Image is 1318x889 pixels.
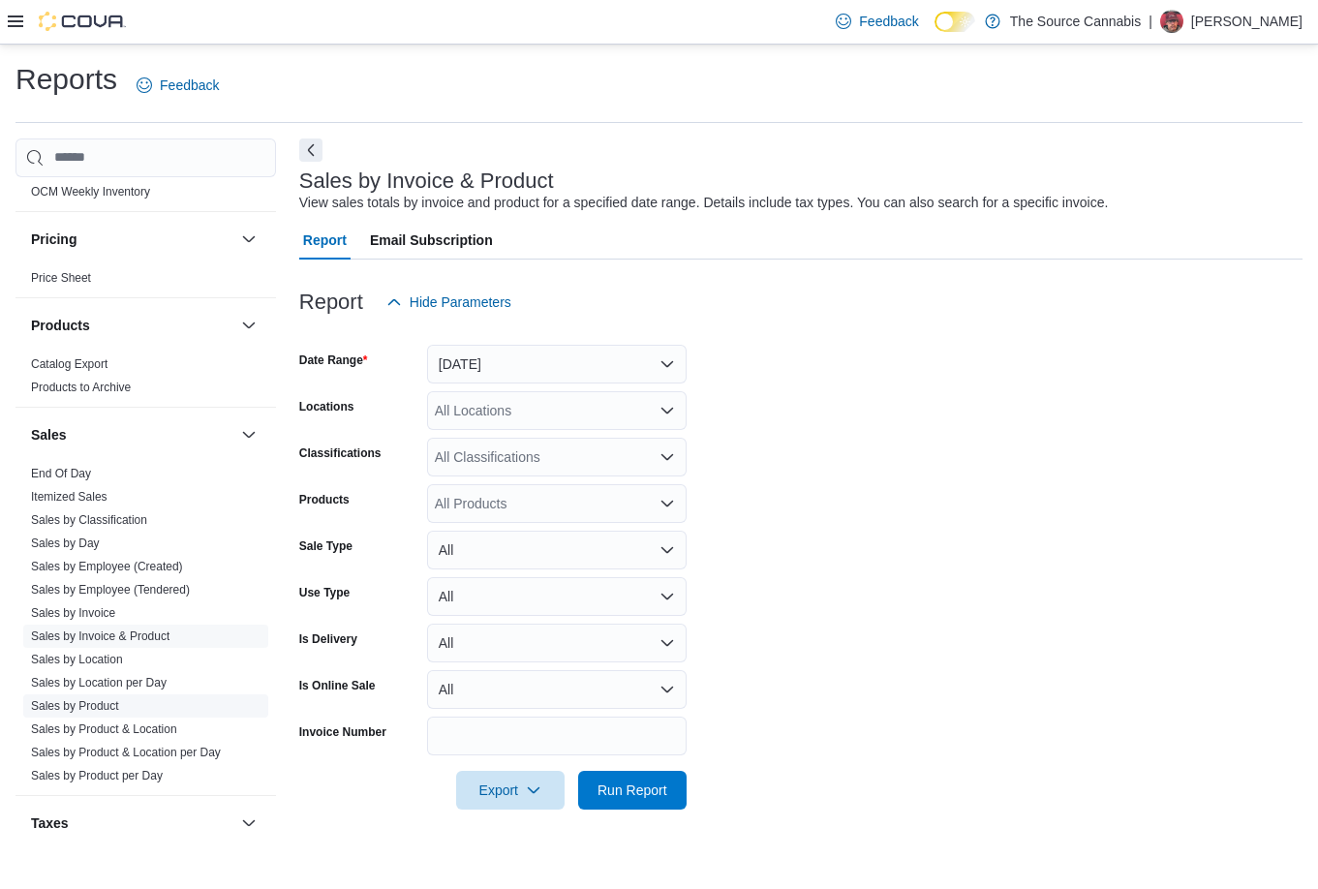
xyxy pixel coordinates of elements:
[15,180,276,211] div: OCM
[659,403,675,418] button: Open list of options
[31,652,123,667] span: Sales by Location
[31,357,107,371] a: Catalog Export
[31,536,100,551] span: Sales by Day
[31,380,131,395] span: Products to Archive
[935,32,935,33] span: Dark Mode
[31,230,233,249] button: Pricing
[935,12,975,32] input: Dark Mode
[39,12,126,31] img: Cova
[15,60,117,99] h1: Reports
[31,768,163,783] span: Sales by Product per Day
[299,353,368,368] label: Date Range
[31,381,131,394] a: Products to Archive
[299,193,1109,213] div: View sales totals by invoice and product for a specified date range. Details include tax types. Y...
[31,316,90,335] h3: Products
[31,489,107,505] span: Itemized Sales
[31,270,91,286] span: Price Sheet
[31,467,91,480] a: End Of Day
[1160,10,1183,33] div: Levi Tolman
[427,531,687,569] button: All
[299,492,350,507] label: Products
[31,582,190,598] span: Sales by Employee (Tendered)
[31,271,91,285] a: Price Sheet
[659,496,675,511] button: Open list of options
[456,771,565,810] button: Export
[31,628,169,644] span: Sales by Invoice & Product
[31,675,167,690] span: Sales by Location per Day
[379,283,519,322] button: Hide Parameters
[299,291,363,314] h3: Report
[299,399,354,414] label: Locations
[578,771,687,810] button: Run Report
[1191,10,1303,33] p: [PERSON_NAME]
[299,585,350,600] label: Use Type
[659,449,675,465] button: Open list of options
[31,746,221,759] a: Sales by Product & Location per Day
[31,560,183,573] a: Sales by Employee (Created)
[299,445,382,461] label: Classifications
[31,606,115,620] a: Sales by Invoice
[160,76,219,95] span: Feedback
[237,314,261,337] button: Products
[370,221,493,260] span: Email Subscription
[31,722,177,736] a: Sales by Product & Location
[31,583,190,597] a: Sales by Employee (Tendered)
[31,466,91,481] span: End Of Day
[427,670,687,709] button: All
[468,771,553,810] span: Export
[31,230,77,249] h3: Pricing
[237,423,261,446] button: Sales
[31,813,233,833] button: Taxes
[299,678,376,693] label: Is Online Sale
[31,629,169,643] a: Sales by Invoice & Product
[299,631,357,647] label: Is Delivery
[299,138,322,162] button: Next
[31,813,69,833] h3: Taxes
[828,2,926,41] a: Feedback
[15,266,276,297] div: Pricing
[129,66,227,105] a: Feedback
[598,781,667,800] span: Run Report
[15,353,276,407] div: Products
[31,605,115,621] span: Sales by Invoice
[31,356,107,372] span: Catalog Export
[31,676,167,690] a: Sales by Location per Day
[1010,10,1141,33] p: The Source Cannabis
[427,624,687,662] button: All
[31,698,119,714] span: Sales by Product
[303,221,347,260] span: Report
[31,316,233,335] button: Products
[31,512,147,528] span: Sales by Classification
[299,538,352,554] label: Sale Type
[31,425,67,444] h3: Sales
[31,425,233,444] button: Sales
[299,724,386,740] label: Invoice Number
[31,699,119,713] a: Sales by Product
[31,184,150,199] span: OCM Weekly Inventory
[410,292,511,312] span: Hide Parameters
[31,745,221,760] span: Sales by Product & Location per Day
[1149,10,1152,33] p: |
[237,228,261,251] button: Pricing
[31,536,100,550] a: Sales by Day
[31,653,123,666] a: Sales by Location
[427,345,687,383] button: [DATE]
[31,769,163,782] a: Sales by Product per Day
[31,721,177,737] span: Sales by Product & Location
[31,559,183,574] span: Sales by Employee (Created)
[299,169,554,193] h3: Sales by Invoice & Product
[427,577,687,616] button: All
[31,490,107,504] a: Itemized Sales
[31,513,147,527] a: Sales by Classification
[237,812,261,835] button: Taxes
[859,12,918,31] span: Feedback
[31,185,150,199] a: OCM Weekly Inventory
[15,462,276,795] div: Sales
